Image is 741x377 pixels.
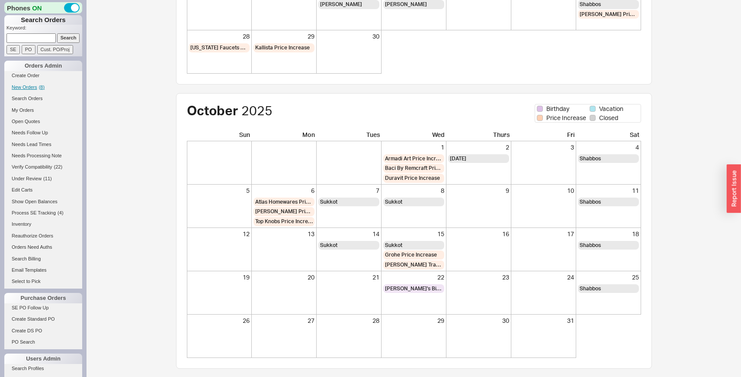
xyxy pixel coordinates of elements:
div: 21 [318,273,379,282]
a: New Orders(8) [4,83,82,92]
span: ON [32,3,42,13]
div: 25 [578,273,639,282]
span: Duravit Price Increase [385,175,440,182]
a: Select to Pick [4,277,82,286]
div: 10 [513,186,574,195]
span: ( 22 ) [54,164,63,169]
span: [PERSON_NAME] Price Increase [255,208,313,215]
div: Sun [187,130,252,141]
span: Shabbos [580,285,601,292]
div: 8 [383,186,444,195]
div: 30 [318,32,379,41]
span: Vacation [599,104,623,113]
a: Needs Lead Times [4,140,82,149]
div: 29 [253,32,314,41]
span: Under Review [12,176,42,181]
div: 2 [448,143,509,152]
div: 9 [448,186,509,195]
span: [PERSON_NAME] [320,1,362,8]
div: Thurs [446,130,511,141]
span: Shabbos [580,242,601,249]
a: Search Profiles [4,364,82,373]
a: Reauthorize Orders [4,231,82,240]
span: [PERSON_NAME] Traders Price Increase [385,261,443,269]
span: Shabbos [580,1,601,8]
div: 15 [383,230,444,238]
a: Search Billing [4,254,82,263]
span: Atlas Homewares Price Increase [255,198,313,206]
div: 18 [578,230,639,238]
span: Process SE Tracking [12,210,56,215]
span: ( 11 ) [43,176,52,181]
span: Sukkot [385,242,402,249]
div: 19 [189,273,250,282]
div: 23 [448,273,509,282]
div: 11 [578,186,639,195]
a: Create DS PO [4,326,82,335]
span: Baci By Remcraft Price Increase [385,165,443,172]
span: Birthday [546,104,569,113]
span: [DATE] [450,155,466,162]
div: Wed [382,130,446,141]
div: Purchase Orders [4,293,82,303]
span: Needs Processing Note [12,153,62,158]
div: 14 [318,230,379,238]
a: My Orders [4,106,82,115]
span: Shabbos [580,198,601,206]
span: October [187,102,238,118]
div: 3 [513,143,574,152]
div: 4 [578,143,639,152]
div: 28 [189,32,250,41]
div: Tues [317,130,382,141]
div: 7 [318,186,379,195]
span: Closed [599,114,618,122]
div: 28 [318,316,379,325]
input: Cust. PO/Proj [37,45,73,54]
span: [PERSON_NAME]'s Birthday [385,285,443,292]
span: Armadi Art Price Increase [385,155,443,162]
h1: Search Orders [4,15,82,25]
div: 29 [383,316,444,325]
a: Under Review(11) [4,174,82,183]
div: 1 [383,143,444,152]
div: Sat [576,130,641,141]
span: [PERSON_NAME] Price Increase [580,11,637,18]
div: 31 [513,316,574,325]
div: 20 [253,273,314,282]
div: 22 [383,273,444,282]
div: 27 [253,316,314,325]
a: Open Quotes [4,117,82,126]
a: Create Order [4,71,82,80]
a: Process SE Tracking(4) [4,208,82,218]
a: Email Templates [4,266,82,275]
span: Sukkot [320,242,337,249]
div: 24 [513,273,574,282]
span: [PERSON_NAME] [385,1,427,8]
div: 26 [189,316,250,325]
div: Mon [252,130,317,141]
div: Users Admin [4,354,82,364]
input: SE [6,45,20,54]
span: Kallista Price Increase [255,44,310,52]
a: Verify Compatibility(22) [4,162,82,172]
span: Grohe Price Increase [385,251,437,259]
a: Edit Carts [4,185,82,195]
a: Orders Need Auths [4,243,82,252]
div: 12 [189,230,250,238]
a: Needs Follow Up [4,128,82,137]
a: Needs Processing Note [4,151,82,160]
input: Search [57,33,80,42]
span: New Orders [12,84,37,90]
span: 2025 [241,102,273,118]
input: PO [22,45,35,54]
span: ( 8 ) [39,84,45,90]
div: 6 [253,186,314,195]
div: 13 [253,230,314,238]
div: Orders Admin [4,61,82,71]
p: Keyword: [6,25,82,33]
a: Inventory [4,220,82,229]
div: 16 [448,230,509,238]
div: 30 [448,316,509,325]
div: 5 [189,186,250,195]
a: SE PO Follow Up [4,303,82,312]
